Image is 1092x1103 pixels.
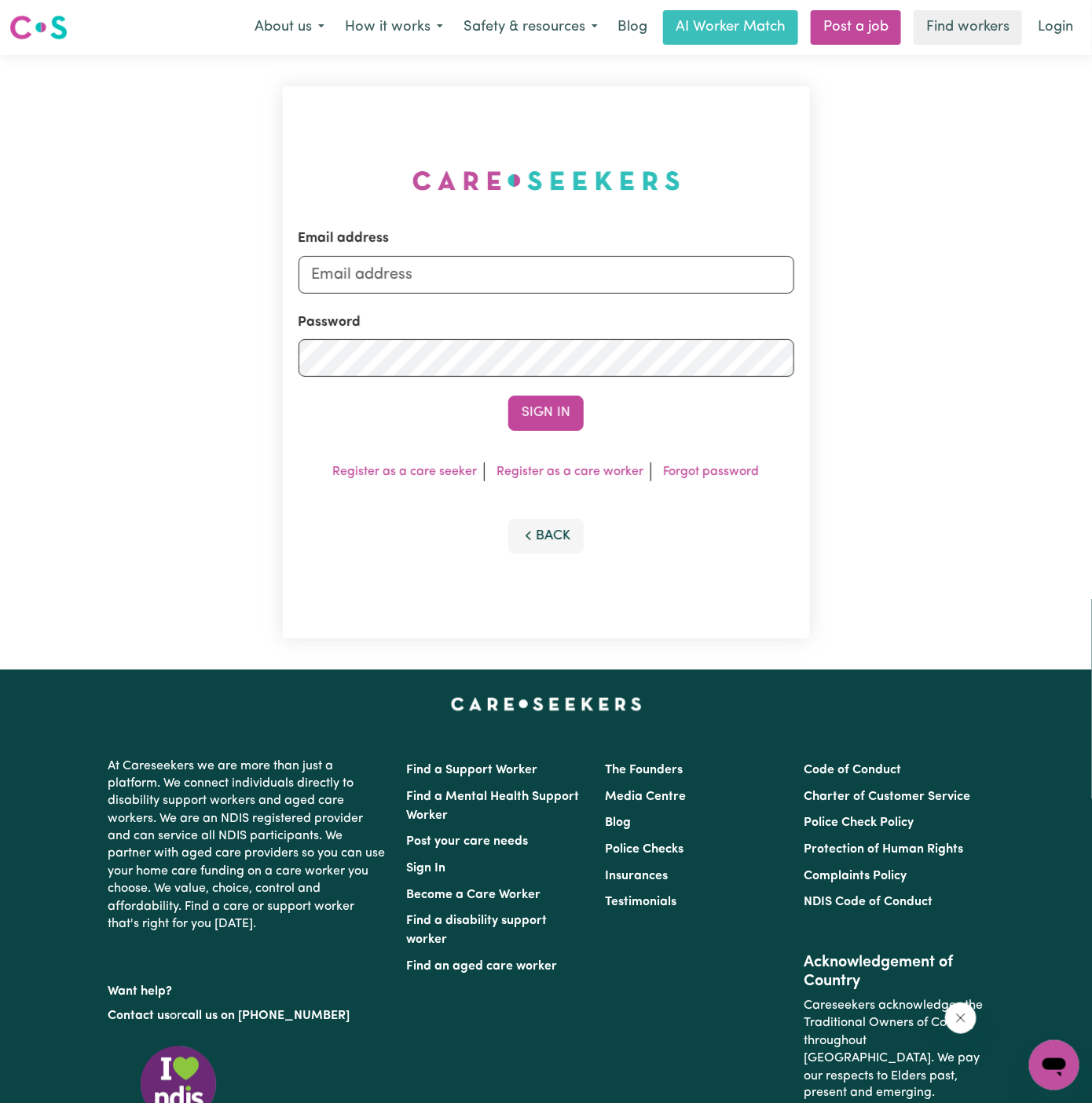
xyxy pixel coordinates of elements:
a: Register as a care seeker [333,466,478,478]
a: Find workers [914,10,1022,45]
label: Email address [299,228,390,249]
a: Blog [608,10,657,45]
a: Post your care needs [406,835,528,848]
a: Forgot password [664,466,760,478]
a: Contact us [108,1010,170,1022]
input: Email address [299,256,794,294]
a: Blog [605,816,631,829]
a: Register as a care worker [497,466,644,478]
a: The Founders [605,764,683,776]
a: Find a disability support worker [406,915,547,946]
span: Need any help? [9,11,95,24]
a: Insurances [605,870,668,882]
a: Careseekers logo [9,9,68,46]
p: At Careseekers we are more than just a platform. We connect individuals directly to disability su... [108,751,387,940]
a: Media Centre [605,791,686,803]
a: Find a Mental Health Support Worker [406,791,579,822]
a: Careseekers home page [451,698,642,710]
a: Police Check Policy [804,816,914,829]
a: Sign In [406,862,445,875]
a: Police Checks [605,843,683,856]
a: Charter of Customer Service [804,791,971,803]
iframe: Button to launch messaging window [1029,1040,1079,1090]
h2: Acknowledgement of Country [804,953,984,991]
a: Find a Support Worker [406,764,537,776]
button: Back [508,519,584,553]
a: NDIS Code of Conduct [804,896,933,908]
a: Post a job [811,10,901,45]
a: Login [1028,10,1083,45]
iframe: Close message [945,1003,977,1034]
button: How it works [335,11,453,44]
p: or [108,1001,387,1031]
button: About us [244,11,335,44]
a: Find an aged care worker [406,960,557,973]
a: AI Worker Match [663,10,798,45]
a: Become a Care Worker [406,889,541,901]
img: Careseekers logo [9,13,68,42]
a: Protection of Human Rights [804,843,964,856]
p: Want help? [108,977,387,1000]
button: Sign In [508,396,584,430]
a: call us on [PHONE_NUMBER] [181,1010,350,1022]
a: Testimonials [605,896,676,908]
label: Password [299,312,361,333]
a: Complaints Policy [804,870,907,882]
a: Code of Conduct [804,764,902,776]
button: Safety & resources [453,11,608,44]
